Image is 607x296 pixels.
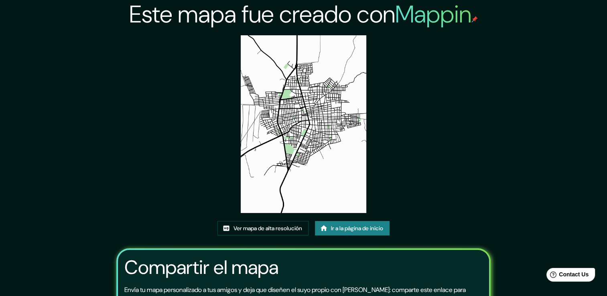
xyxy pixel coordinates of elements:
[124,256,278,279] h3: Compartir el mapa
[233,223,302,233] font: Ver mapa de alta resolución
[217,221,309,236] a: Ver mapa de alta resolución
[471,16,478,22] img: mappin-pin
[241,35,366,213] img: created-map
[315,221,390,236] a: Ir a la página de inicio
[331,223,383,233] font: Ir a la página de inicio
[536,265,598,287] iframe: Help widget launcher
